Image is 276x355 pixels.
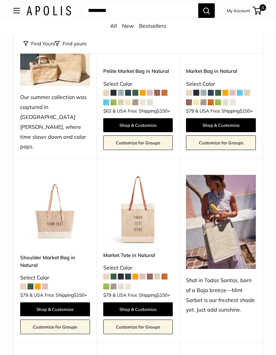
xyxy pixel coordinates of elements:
[139,23,166,29] a: Bestsellers
[20,292,28,298] span: $79
[157,292,167,298] span: $150
[20,302,90,316] a: Shop & Customize
[103,175,173,245] a: description_Make it yours with custom printed text.Market Tote in Natural
[103,302,173,316] a: Shop & Customize
[186,118,256,132] a: Shop & Customize
[20,254,90,269] a: Shoulder Market Bag in Natural
[20,92,90,152] div: Our summer collection was captured in [GEOGRAPHIC_DATA][PERSON_NAME], where time slows down and c...
[186,276,256,315] div: Shot in Todos Santos, born of a Baja breeze—Mint Sorbet is our freshest shade yet. Just add sunsh...
[103,251,173,259] a: Market Tote in Natural
[103,135,173,150] a: Customize for Groups
[195,109,253,113] span: & USA Free Shipping +
[227,7,250,15] a: My Account
[20,175,90,245] img: Shoulder Market Bag in Natural
[55,39,86,48] button: Filter collection
[103,320,173,334] a: Customize for Groups
[186,175,256,269] img: Shot in Todos Santos, born of a Baja breeze—Mint Sorbet is our freshest shade yet. Just add sunsh...
[103,118,173,132] a: Shop & Customize
[113,109,170,113] span: & USA Free Shipping +
[23,39,55,48] button: Find Yours
[122,23,134,29] a: New
[186,108,194,114] span: $79
[113,293,170,297] span: & USA Free Shipping +
[103,67,173,75] a: Petite Market Bag in Natural
[20,273,90,283] div: Select Color
[198,3,215,18] button: Search
[110,23,117,29] a: All
[13,8,20,13] button: Open menu
[74,292,84,298] span: $150
[20,320,90,334] a: Customize for Groups
[259,4,266,11] span: 0
[186,67,256,75] a: Market Bag in Natural
[26,6,71,16] img: Apolis
[240,108,250,114] span: $150
[157,108,167,114] span: $150
[83,3,198,18] input: Search...
[186,135,256,150] a: Customize for Groups
[253,7,261,15] a: 0
[103,175,173,245] img: description_Make it yours with custom printed text.
[103,263,173,273] div: Select Color
[20,175,90,245] a: Shoulder Market Bag in NaturalShoulder Market Bag in Natural
[103,108,111,114] span: $63
[186,79,256,89] div: Select Color
[29,293,87,297] span: & USA Free Shipping +
[103,79,173,89] div: Select Color
[103,292,111,298] span: $79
